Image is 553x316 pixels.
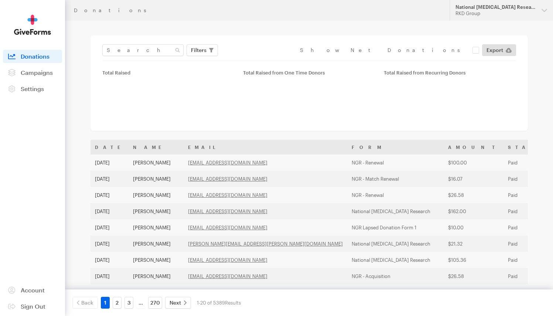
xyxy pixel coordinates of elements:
[487,46,503,55] span: Export
[455,4,536,10] div: National [MEDICAL_DATA] Research
[21,85,44,92] span: Settings
[184,140,347,154] th: Email
[188,225,267,230] a: [EMAIL_ADDRESS][DOMAIN_NAME]
[129,252,184,268] td: [PERSON_NAME]
[188,160,267,166] a: [EMAIL_ADDRESS][DOMAIN_NAME]
[170,298,181,307] span: Next
[3,66,62,79] a: Campaigns
[21,53,50,60] span: Donations
[102,70,234,76] div: Total Raised
[91,187,129,203] td: [DATE]
[129,284,184,301] td: [PERSON_NAME]
[129,154,184,171] td: [PERSON_NAME]
[129,268,184,284] td: [PERSON_NAME]
[444,236,503,252] td: $21.32
[197,297,241,309] div: 1-20 of 5389
[187,44,218,56] button: Filters
[21,303,45,310] span: Sign Out
[347,171,444,187] td: NGR - Match Renewal
[482,44,516,56] a: Export
[384,70,516,76] div: Total Raised from Recurring Donors
[444,219,503,236] td: $10.00
[444,268,503,284] td: $26.58
[347,154,444,171] td: NGR - Renewal
[91,219,129,236] td: [DATE]
[444,252,503,268] td: $105.36
[148,297,162,309] a: 270
[124,297,133,309] a: 3
[188,176,267,182] a: [EMAIL_ADDRESS][DOMAIN_NAME]
[188,192,267,198] a: [EMAIL_ADDRESS][DOMAIN_NAME]
[191,46,206,55] span: Filters
[3,284,62,297] a: Account
[347,203,444,219] td: National [MEDICAL_DATA] Research
[455,10,536,17] div: RKD Group
[129,203,184,219] td: [PERSON_NAME]
[347,268,444,284] td: NGR - Acquisition
[91,252,129,268] td: [DATE]
[243,70,375,76] div: Total Raised from One Time Donors
[129,171,184,187] td: [PERSON_NAME]
[91,236,129,252] td: [DATE]
[188,257,267,263] a: [EMAIL_ADDRESS][DOMAIN_NAME]
[444,284,503,301] td: $10.00
[188,273,267,279] a: [EMAIL_ADDRESS][DOMAIN_NAME]
[91,154,129,171] td: [DATE]
[347,140,444,154] th: Form
[225,300,241,306] span: Results
[347,252,444,268] td: National [MEDICAL_DATA] Research
[347,236,444,252] td: National [MEDICAL_DATA] Research
[444,187,503,203] td: $26.58
[14,15,51,35] img: GiveForms
[129,187,184,203] td: [PERSON_NAME]
[91,268,129,284] td: [DATE]
[347,187,444,203] td: NGR - Renewal
[347,219,444,236] td: NGR Lapsed Donation Form 1
[129,140,184,154] th: Name
[102,44,184,56] input: Search Name & Email
[165,297,191,309] a: Next
[3,82,62,96] a: Settings
[444,171,503,187] td: $16.07
[91,140,129,154] th: Date
[188,208,267,214] a: [EMAIL_ADDRESS][DOMAIN_NAME]
[444,203,503,219] td: $162.00
[129,219,184,236] td: [PERSON_NAME]
[21,287,45,294] span: Account
[3,50,62,63] a: Donations
[444,154,503,171] td: $100.00
[91,284,129,301] td: [DATE]
[91,171,129,187] td: [DATE]
[21,69,53,76] span: Campaigns
[188,241,343,247] a: [PERSON_NAME][EMAIL_ADDRESS][PERSON_NAME][DOMAIN_NAME]
[3,300,62,313] a: Sign Out
[444,140,503,154] th: Amount
[129,236,184,252] td: [PERSON_NAME]
[91,203,129,219] td: [DATE]
[347,284,444,301] td: National [MEDICAL_DATA] Research
[113,297,122,309] a: 2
